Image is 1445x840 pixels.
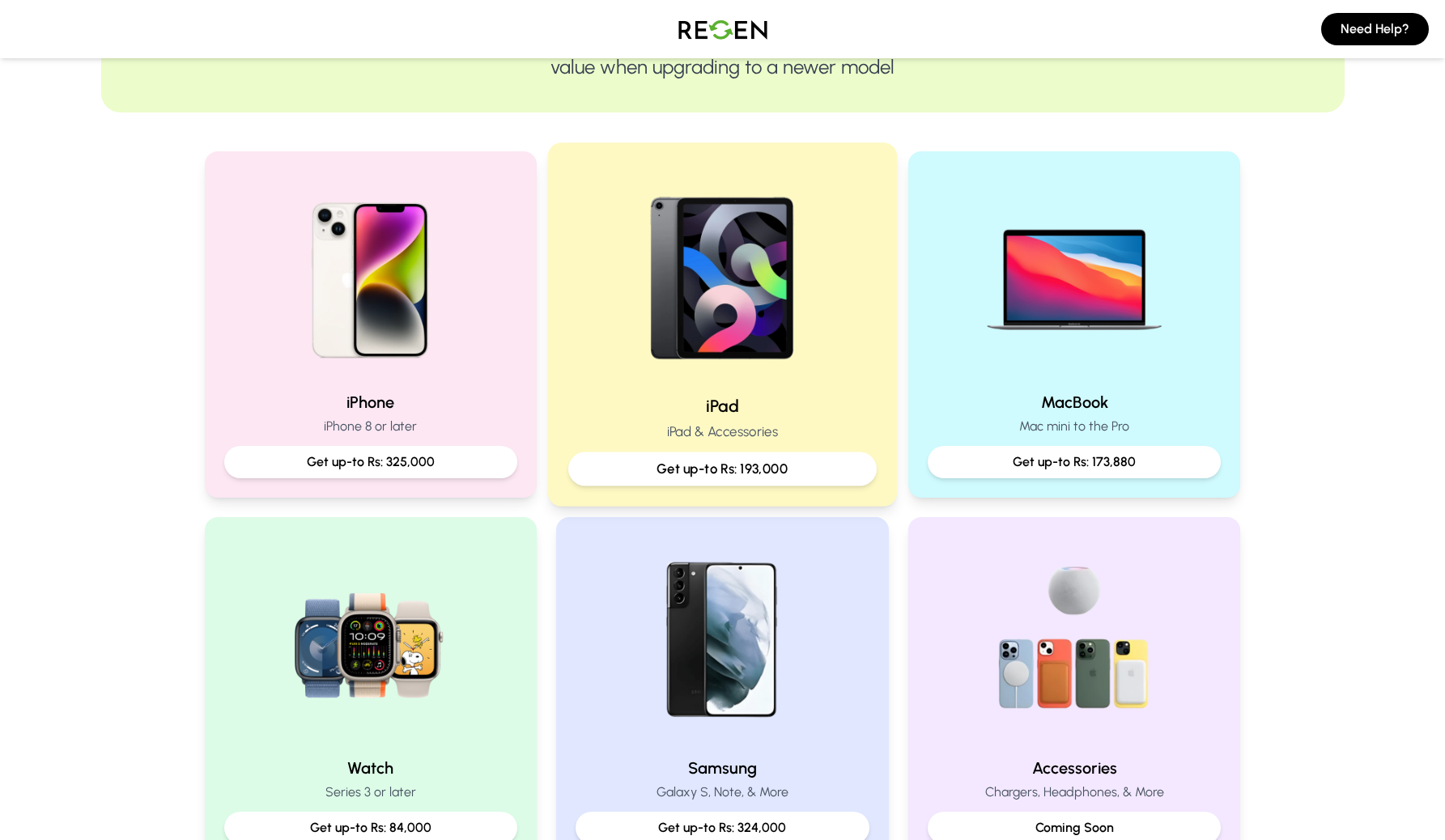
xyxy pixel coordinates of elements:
img: iPad [614,163,831,381]
p: Mac mini to the Pro [928,417,1222,436]
h2: MacBook [928,391,1222,414]
h2: Watch [224,757,518,779]
img: Logo [666,6,780,52]
p: Get up-to Rs: 84,000 [237,818,505,838]
img: iPhone [267,171,474,378]
p: Get up-to Rs: 173,880 [941,452,1209,472]
img: MacBook [971,171,1178,378]
h2: iPad [568,394,877,418]
p: Get up-to Rs: 325,000 [237,452,505,472]
p: Chargers, Headphones, & More [928,783,1222,802]
p: Get up-to Rs: 324,000 [589,818,856,838]
button: Need Help? [1321,13,1429,45]
p: Series 3 or later [224,783,518,802]
h2: Accessories [928,757,1222,779]
img: Accessories [971,537,1178,744]
p: Get up-to Rs: 193,000 [582,459,863,479]
h2: iPhone [224,391,518,414]
p: iPhone 8 or later [224,417,518,436]
p: Coming Soon [941,818,1209,838]
p: iPad & Accessories [568,422,877,442]
img: Watch [267,537,474,744]
img: Samsung [618,537,826,744]
h2: Samsung [576,757,869,779]
p: Galaxy S, Note, & More [576,783,869,802]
